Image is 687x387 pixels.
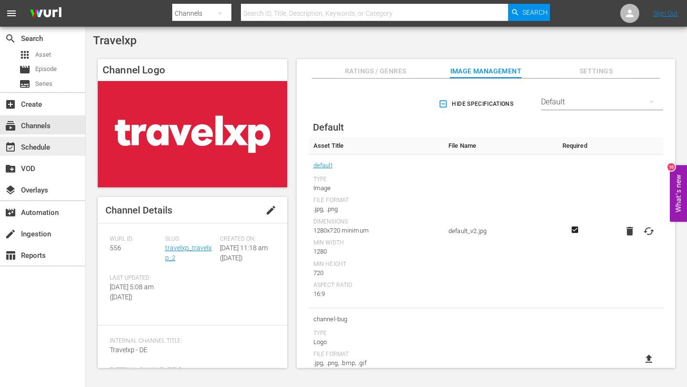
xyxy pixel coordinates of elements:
a: travelxp_travelxp_2 [165,244,212,262]
span: [DATE] 11:18 am ([DATE]) [220,244,268,262]
span: Travelxp [93,34,136,47]
h4: Channel Logo [98,59,287,81]
div: File Format [313,351,439,358]
div: Default [541,89,663,115]
span: Episode [35,64,57,74]
div: 720 [313,268,439,278]
span: Search [522,4,548,21]
span: Search [5,33,16,44]
span: Internal Channel Title: [110,337,271,345]
div: Aspect Ratio [313,282,439,289]
a: Sign Out [653,10,678,17]
img: Travelxp [98,81,287,187]
div: 10 [667,163,675,171]
span: VOD [5,163,16,174]
div: 16:9 [313,289,439,299]
img: ans4CAIJ8jUAAAAAAAAAAAAAAAAAAAAAAAAgQb4GAAAAAAAAAAAAAAAAAAAAAAAAJMjXAAAAAAAAAAAAAAAAAAAAAAAAgAT5G... [23,2,69,25]
a: default [313,159,333,172]
span: Automation [5,207,16,218]
span: Series [19,78,31,90]
span: menu [6,8,17,19]
div: .jpg, .png, .bmp, .gif [313,358,439,368]
div: 1280 [313,247,439,256]
th: Required [558,137,592,154]
span: Created On: [220,235,271,243]
div: Logo [313,337,439,347]
span: Travelxp - DE [110,346,147,354]
span: Default [313,122,344,133]
div: Dimensions [313,218,439,226]
span: Asset [19,49,31,61]
div: 1280x720 minimum [313,226,439,235]
div: Type [313,330,439,337]
div: Min Height [313,261,439,268]
span: Channel Details [105,204,172,216]
span: Hide Specifications [440,99,513,109]
span: Image Management [450,65,521,77]
span: Ratings / Genres [340,65,411,77]
svg: Required [569,225,581,234]
div: .jpg, .png [313,204,439,214]
span: Settings [560,65,632,77]
td: default_v2.jpg [444,154,558,308]
span: Series [35,79,52,89]
span: Schedule [5,142,16,153]
span: External Channel Title: [110,367,271,374]
span: Channels [5,120,16,132]
button: Open Feedback Widget [670,165,687,222]
div: Image [313,183,439,193]
button: edit [260,199,282,222]
span: edit [265,204,277,216]
span: 556 [110,244,121,252]
span: Last Updated: [110,275,160,282]
span: Asset [35,50,51,60]
span: Create [5,99,16,110]
span: Overlays [5,184,16,196]
span: channel-bug [313,313,439,326]
span: Ingestion [5,228,16,240]
div: Min Width [313,239,439,247]
span: Reports [5,250,16,261]
th: File Name [444,137,558,154]
button: Hide Specifications [437,91,517,117]
button: Search [508,4,550,21]
span: Slug: [165,235,216,243]
span: [DATE] 5:08 am ([DATE]) [110,283,154,301]
div: Type [313,176,439,183]
div: File Format [313,197,439,204]
span: Episode [19,64,31,75]
span: Wurl ID: [110,235,160,243]
th: Asset Title [309,137,444,154]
